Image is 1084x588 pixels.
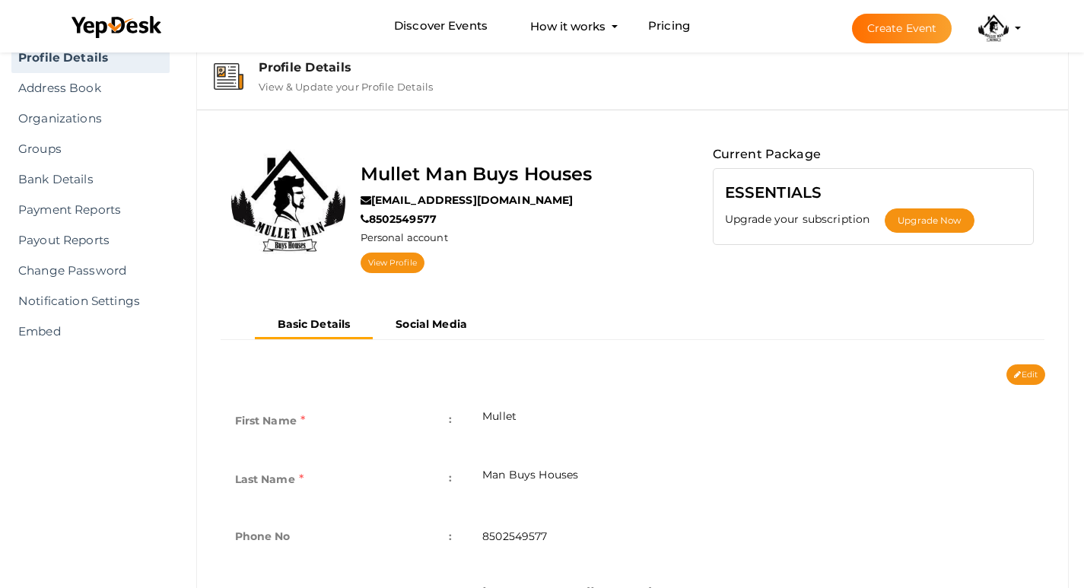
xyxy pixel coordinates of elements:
[361,230,448,245] label: Personal account
[11,73,170,103] a: Address Book
[449,526,452,547] span: :
[11,286,170,316] a: Notification Settings
[373,312,490,337] button: Social Media
[11,43,170,73] a: Profile Details
[978,13,1009,43] img: CLYNULF6_small.jpeg
[235,408,306,433] label: First Name
[361,192,574,208] label: [EMAIL_ADDRESS][DOMAIN_NAME]
[205,81,1061,96] a: Profile Details View & Update your Profile Details
[259,60,1052,75] div: Profile Details
[467,510,1045,566] td: 8502549577
[725,180,822,205] label: ESSENTIALS
[852,14,952,43] button: Create Event
[11,256,170,286] a: Change Password
[713,145,821,164] label: Current Package
[11,164,170,195] a: Bank Details
[725,211,885,227] label: Upgrade your subscription
[361,160,593,189] label: Mullet Man Buys Houses
[396,317,467,331] b: Social Media
[11,195,170,225] a: Payment Reports
[361,253,424,273] a: View Profile
[235,526,291,547] label: Phone No
[235,467,304,491] label: Last Name
[648,12,690,40] a: Pricing
[214,63,243,90] img: event-details.svg
[259,75,434,93] label: View & Update your Profile Details
[231,145,345,259] img: CLYNULF6_normal.jpeg
[467,452,1045,510] td: Man Buys Houses
[885,208,974,233] button: Upgrade Now
[255,312,374,339] button: Basic Details
[526,12,610,40] button: How it works
[1006,364,1045,385] button: Edit
[11,225,170,256] a: Payout Reports
[449,408,452,430] span: :
[278,317,351,331] b: Basic Details
[11,103,170,134] a: Organizations
[11,134,170,164] a: Groups
[361,211,437,227] label: 8502549577
[449,467,452,488] span: :
[467,393,1045,452] td: Mullet
[394,12,488,40] a: Discover Events
[11,316,170,347] a: Embed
